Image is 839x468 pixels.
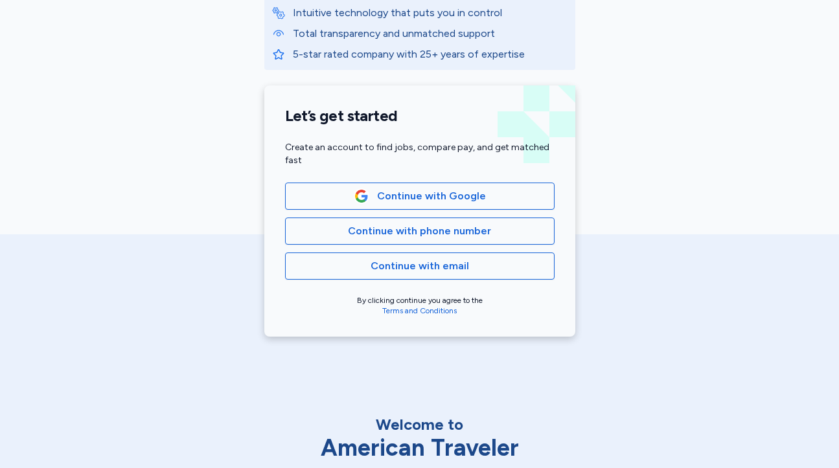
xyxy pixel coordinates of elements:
[285,217,555,245] button: Continue with phone number
[377,188,486,204] span: Continue with Google
[354,189,369,203] img: Google Logo
[285,141,555,167] div: Create an account to find jobs, compare pay, and get matched fast
[348,223,491,239] span: Continue with phone number
[285,252,555,280] button: Continue with email
[284,414,556,435] div: Welcome to
[285,106,555,126] h1: Let’s get started
[284,435,556,461] div: American Traveler
[293,47,568,62] p: 5-star rated company with 25+ years of expertise
[382,306,457,315] a: Terms and Conditions
[285,183,555,210] button: Google LogoContinue with Google
[371,258,469,274] span: Continue with email
[293,26,568,41] p: Total transparency and unmatched support
[293,5,568,21] p: Intuitive technology that puts you in control
[285,295,555,316] div: By clicking continue you agree to the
